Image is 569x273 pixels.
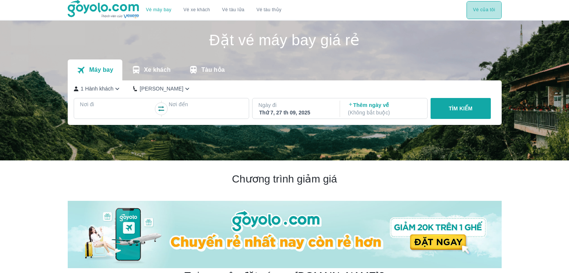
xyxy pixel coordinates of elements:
div: choose transportation mode [140,1,287,19]
a: Vé xe khách [183,7,210,13]
p: Xe khách [144,66,171,74]
p: Nơi đến [169,101,243,108]
p: Ngày đi [259,101,333,109]
div: choose transportation mode [466,1,501,19]
p: Thêm ngày về [348,101,420,116]
a: Vé tàu lửa [216,1,251,19]
a: Vé máy bay [146,7,171,13]
p: [PERSON_NAME] [140,85,183,92]
button: Vé của tôi [466,1,501,19]
button: Vé tàu thủy [250,1,287,19]
p: Máy bay [89,66,113,74]
p: Tàu hỏa [201,66,225,74]
button: 1 Hành khách [74,85,122,93]
h1: Đặt vé máy bay giá rẻ [68,33,502,47]
h2: Chương trình giảm giá [68,172,502,186]
p: TÌM KIẾM [449,105,472,112]
div: transportation tabs [68,59,234,80]
button: [PERSON_NAME] [133,85,191,93]
p: 1 Hành khách [81,85,114,92]
button: TÌM KIẾM [431,98,491,119]
p: Nơi đi [80,101,154,108]
div: Thứ 7, 27 th 09, 2025 [259,109,332,116]
p: ( Không bắt buộc ) [348,109,420,116]
img: banner-home [68,201,502,268]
